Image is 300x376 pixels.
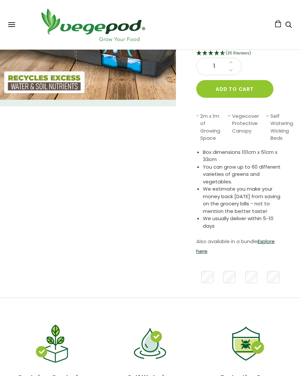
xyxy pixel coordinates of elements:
span: 2m x 1m of Growing Space [200,113,224,142]
li: We usually deliver within 5-10 days [203,215,284,230]
li: You can grow up to 60 different varieties of greens and vegetables. [203,163,284,186]
a: Explore here [196,238,275,255]
div: 4.69 Stars - 35 Reviews [196,49,284,58]
span: Vegecover Protective Canopy [232,113,263,142]
li: We estimate you make your money back [DATE] from saving on the grocery bills - not to mention the... [203,185,284,215]
a: Decrease quantity by 1 [227,66,235,75]
a: Increase quantity by 1 [227,58,235,67]
li: Box dimensions 101cm x 51cm x 33cm [203,149,284,163]
button: Add to cart [196,80,273,98]
img: Vegepod [35,7,150,43]
span: 1 [203,62,225,71]
p: Also available in a bundle . [196,237,284,256]
a: Search [285,22,292,29]
span: Self Watering Wicking Beds [270,113,297,142]
span: 4.69 Stars - 35 Reviews [226,50,251,56]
